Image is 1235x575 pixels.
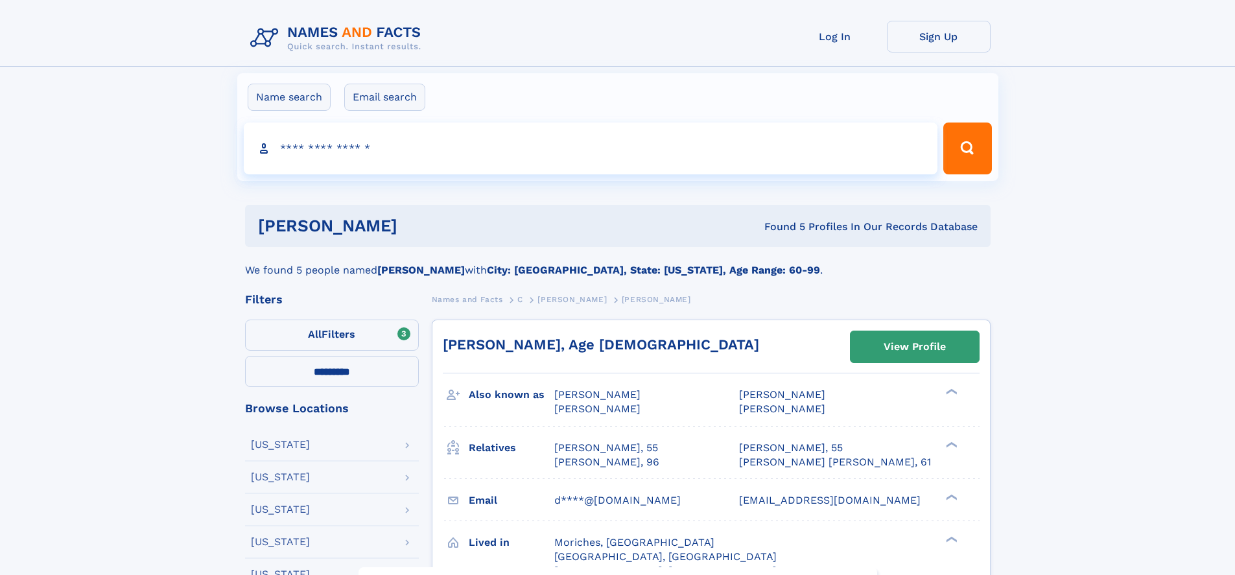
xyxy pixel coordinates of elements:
[851,331,979,362] a: View Profile
[943,388,958,396] div: ❯
[251,504,310,515] div: [US_STATE]
[554,550,777,563] span: [GEOGRAPHIC_DATA], [GEOGRAPHIC_DATA]
[251,440,310,450] div: [US_STATE]
[554,388,641,401] span: [PERSON_NAME]
[943,535,958,543] div: ❯
[783,21,887,53] a: Log In
[308,328,322,340] span: All
[517,291,523,307] a: C
[377,264,465,276] b: [PERSON_NAME]
[943,493,958,501] div: ❯
[581,220,978,234] div: Found 5 Profiles In Our Records Database
[251,537,310,547] div: [US_STATE]
[245,247,991,278] div: We found 5 people named with .
[487,264,820,276] b: City: [GEOGRAPHIC_DATA], State: [US_STATE], Age Range: 60-99
[887,21,991,53] a: Sign Up
[739,494,921,506] span: [EMAIL_ADDRESS][DOMAIN_NAME]
[943,440,958,449] div: ❯
[258,218,581,234] h1: [PERSON_NAME]
[245,294,419,305] div: Filters
[884,332,946,362] div: View Profile
[469,489,554,511] h3: Email
[739,388,825,401] span: [PERSON_NAME]
[469,437,554,459] h3: Relatives
[251,472,310,482] div: [US_STATE]
[432,291,503,307] a: Names and Facts
[344,84,425,111] label: Email search
[739,455,931,469] a: [PERSON_NAME] [PERSON_NAME], 61
[739,441,843,455] a: [PERSON_NAME], 55
[245,320,419,351] label: Filters
[943,123,991,174] button: Search Button
[537,295,607,304] span: [PERSON_NAME]
[244,123,938,174] input: search input
[622,295,691,304] span: [PERSON_NAME]
[245,403,419,414] div: Browse Locations
[443,336,759,353] a: [PERSON_NAME], Age [DEMOGRAPHIC_DATA]
[739,403,825,415] span: [PERSON_NAME]
[469,532,554,554] h3: Lived in
[554,403,641,415] span: [PERSON_NAME]
[517,295,523,304] span: C
[554,455,659,469] a: [PERSON_NAME], 96
[554,536,714,548] span: Moriches, [GEOGRAPHIC_DATA]
[469,384,554,406] h3: Also known as
[245,21,432,56] img: Logo Names and Facts
[248,84,331,111] label: Name search
[554,441,658,455] a: [PERSON_NAME], 55
[537,291,607,307] a: [PERSON_NAME]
